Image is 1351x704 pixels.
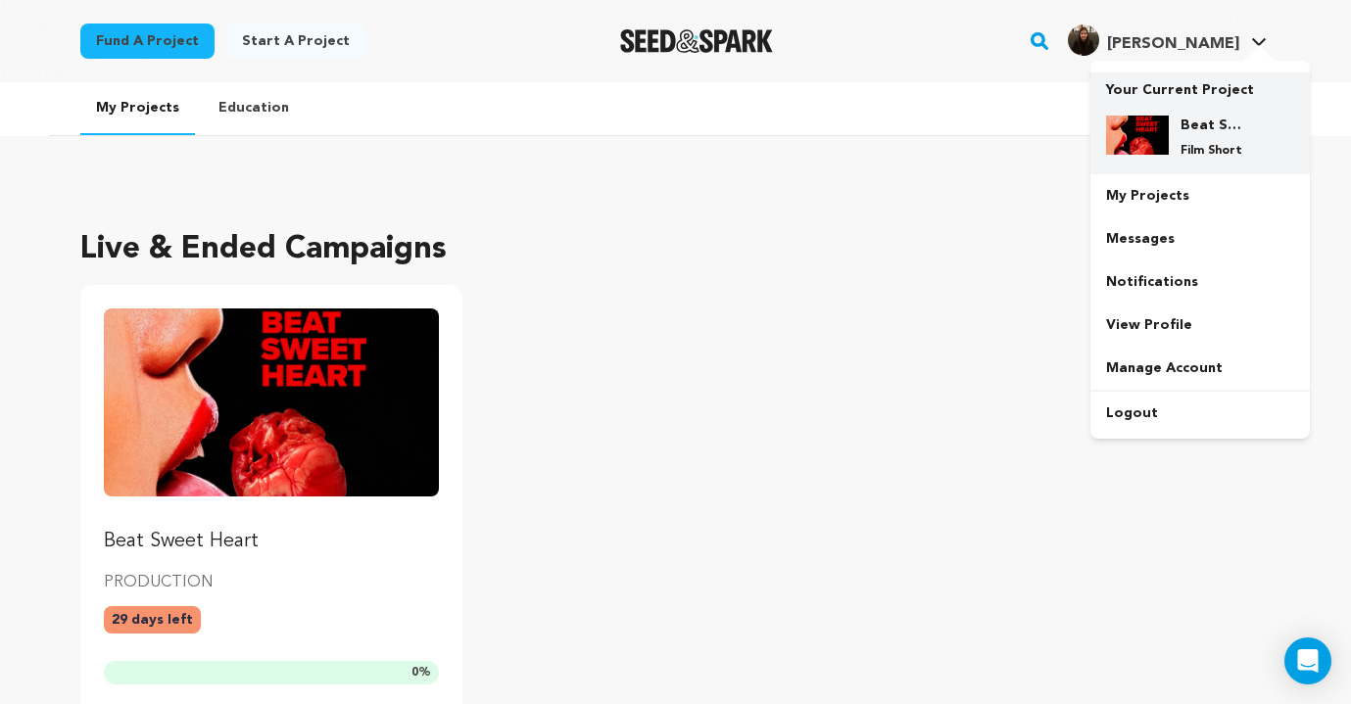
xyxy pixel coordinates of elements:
[1090,174,1310,217] a: My Projects
[1106,116,1169,155] img: 3f18b93bac08669c.png
[1090,392,1310,435] a: Logout
[620,29,774,53] img: Seed&Spark Logo Dark Mode
[80,82,195,135] a: My Projects
[1064,21,1271,56] a: Mariya S.'s Profile
[80,23,215,59] a: Fund a project
[104,571,440,594] p: PRODUCTION
[104,606,201,634] p: 29 days left
[1090,260,1310,304] a: Notifications
[1106,72,1294,174] a: Your Current Project Beat Sweet Heart Film Short
[1284,637,1331,684] div: Open Intercom Messenger
[1107,36,1239,52] span: [PERSON_NAME]
[411,665,431,681] span: %
[1181,143,1251,159] p: Film Short
[1090,304,1310,347] a: View Profile
[104,308,440,555] a: Fund Beat Sweet Heart
[620,29,774,53] a: Seed&Spark Homepage
[1181,116,1251,135] h4: Beat Sweet Heart
[1064,21,1271,62] span: Mariya S.'s Profile
[1090,217,1310,260] a: Messages
[1068,24,1099,56] img: f1767e158fc15795.jpg
[80,226,447,273] h2: Live & Ended Campaigns
[411,667,418,679] span: 0
[203,82,305,133] a: Education
[226,23,365,59] a: Start a project
[1106,72,1294,100] p: Your Current Project
[1068,24,1239,56] div: Mariya S.'s Profile
[104,528,440,555] p: Beat Sweet Heart
[1090,347,1310,390] a: Manage Account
